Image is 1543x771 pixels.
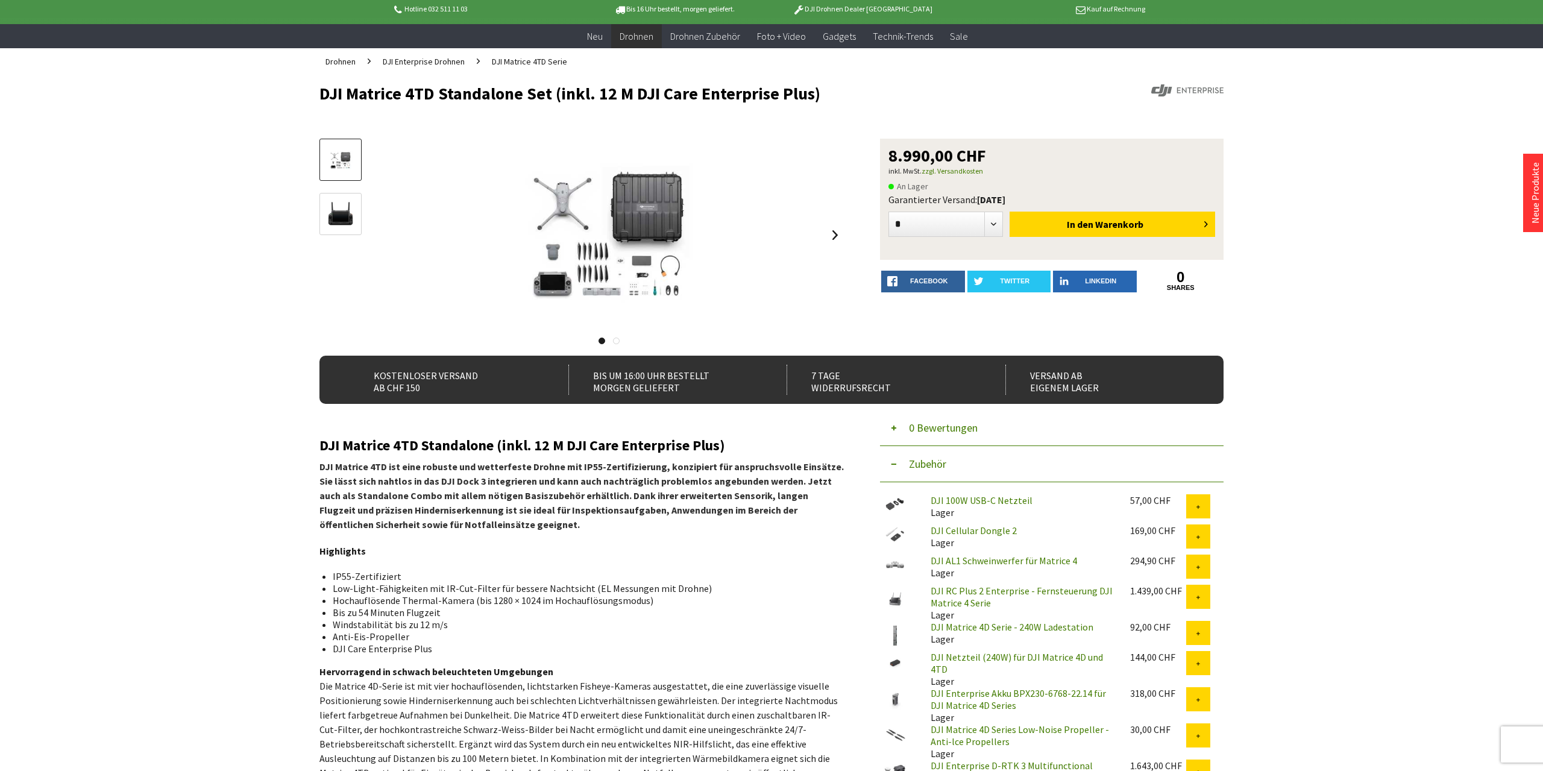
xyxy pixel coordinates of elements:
h1: DJI Matrice 4TD Standalone Set (inkl. 12 M DJI Care Enterprise Plus) [319,84,1043,102]
span: Foto + Video [757,30,806,42]
h2: DJI Matrice 4TD Standalone (inkl. 12 M DJI Care Enterprise Plus) [319,438,844,453]
span: An Lager [888,179,928,194]
div: 294,90 CHF [1130,555,1186,567]
img: DJI Netzteil (240W) für DJI Matrice 4D und 4TD [880,651,910,674]
a: DJI Matrice 4D Series Low-Noise Propeller - Anti-lce Propellers [931,723,1109,747]
img: DJI AL1 Schweinwerfer für Matrice 4 [880,555,910,574]
p: Kauf auf Rechnung [957,2,1145,16]
div: Lager [921,723,1120,760]
a: Technik-Trends [864,24,941,49]
div: Lager [921,494,1120,518]
div: Kostenloser Versand ab CHF 150 [350,365,542,395]
img: DJI Enterprise Akku BPX230-6768-22.14 für DJI Matrice 4D Series [880,687,910,710]
img: DJI Matrice 4TD Standalone Set (inkl. 12 M DJI Care Enterprise Plus) [475,139,743,332]
button: In den Warenkorb [1010,212,1215,237]
span: LinkedIn [1085,277,1116,285]
div: Bis um 16:00 Uhr bestellt Morgen geliefert [568,365,761,395]
div: Versand ab eigenem Lager [1005,365,1198,395]
li: Hochauflösende Thermal-Kamera (bis 1280 × 1024 im Hochauflösungsmodus) [333,594,834,606]
img: DJI Matrice 4D Serie - 240W Ladestation [880,621,910,651]
a: Neu [579,24,611,49]
button: 0 Bewertungen [880,410,1224,446]
b: [DATE] [977,194,1005,206]
div: 57,00 CHF [1130,494,1186,506]
span: Technik-Trends [873,30,933,42]
a: DJI Enterprise Akku BPX230-6768-22.14 für DJI Matrice 4D Series [931,687,1106,711]
div: Lager [921,555,1120,579]
a: DJI RC Plus 2 Enterprise - Fernsteuerung DJI Matrice 4 Serie [931,585,1113,609]
div: Lager [921,585,1120,621]
a: zzgl. Versandkosten [922,166,983,175]
div: Lager [921,687,1120,723]
a: Neue Produkte [1529,162,1541,224]
div: 7 Tage Widerrufsrecht [787,365,979,395]
div: Lager [921,651,1120,687]
a: Drohnen Zubehör [662,24,749,49]
div: 30,00 CHF [1130,723,1186,735]
span: Drohnen [620,30,653,42]
span: 8.990,00 CHF [888,147,986,164]
li: Anti-Eis-Propeller [333,631,834,643]
strong: DJI Matrice 4TD ist eine robuste und wetterfeste Drohne mit IP55-Zertifizierung, konzipiert für a... [319,461,844,530]
a: DJI Cellular Dongle 2 [931,524,1017,537]
a: 0 [1139,271,1223,284]
span: DJI Matrice 4TD Serie [492,56,567,67]
a: Gadgets [814,24,864,49]
a: twitter [967,271,1051,292]
img: DJI Cellular Dongle 2 [880,524,910,544]
img: Vorschau: DJI Matrice 4TD Standalone Set (inkl. 12 M DJI Care Enterprise Plus) [323,148,358,173]
span: Sale [950,30,968,42]
a: DJI Enterprise Drohnen [377,48,471,75]
a: Foto + Video [749,24,814,49]
p: inkl. MwSt. [888,164,1215,178]
li: DJI Care Enterprise Plus [333,643,834,655]
div: Lager [921,524,1120,549]
span: Neu [587,30,603,42]
a: DJI AL1 Schweinwerfer für Matrice 4 [931,555,1077,567]
div: 318,00 CHF [1130,687,1186,699]
strong: Hervorragend in schwach beleuchteten Umgebungen [319,666,553,678]
li: Windstabilität bis zu 12 m/s [333,618,834,631]
img: DJI Enterprise [1151,84,1224,96]
a: facebook [881,271,965,292]
li: IP55-Zertifiziert [333,570,834,582]
span: Warenkorb [1095,218,1143,230]
div: Garantierter Versand: [888,194,1215,206]
img: DJI RC Plus 2 Enterprise - Fernsteuerung DJI Matrice 4 Serie [880,585,910,615]
span: Drohnen Zubehör [670,30,740,42]
img: DJI Matrice 4D Series Low-Noise Propeller - Anti-lce Propellers [880,723,910,746]
span: Gadgets [823,30,856,42]
img: DJI 100W USB-C Netzteil [880,494,910,514]
div: 1.439,00 CHF [1130,585,1186,597]
div: 169,00 CHF [1130,524,1186,537]
a: DJI Matrice 4TD Serie [486,48,573,75]
span: facebook [910,277,947,285]
a: shares [1139,284,1223,292]
span: Drohnen [325,56,356,67]
div: 144,00 CHF [1130,651,1186,663]
a: LinkedIn [1053,271,1137,292]
strong: Highlights [319,545,366,557]
a: Sale [941,24,976,49]
p: DJI Drohnen Dealer [GEOGRAPHIC_DATA] [768,2,957,16]
span: twitter [1000,277,1029,285]
a: Drohnen [319,48,362,75]
p: Hotline 032 511 11 03 [392,2,580,16]
a: Drohnen [611,24,662,49]
span: In den [1067,218,1093,230]
a: DJI Netzteil (240W) für DJI Matrice 4D und 4TD [931,651,1103,675]
span: DJI Enterprise Drohnen [383,56,465,67]
div: 92,00 CHF [1130,621,1186,633]
button: Zubehör [880,446,1224,482]
a: DJI Matrice 4D Serie - 240W Ladestation [931,621,1093,633]
a: DJI 100W USB-C Netzteil [931,494,1032,506]
li: Low-Light-Fähigkeiten mit IR-Cut-Filter für bessere Nachtsicht (EL Messungen mit Drohne) [333,582,834,594]
li: Bis zu 54 Minuten Flugzeit [333,606,834,618]
p: Bis 16 Uhr bestellt, morgen geliefert. [580,2,768,16]
div: Lager [921,621,1120,645]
